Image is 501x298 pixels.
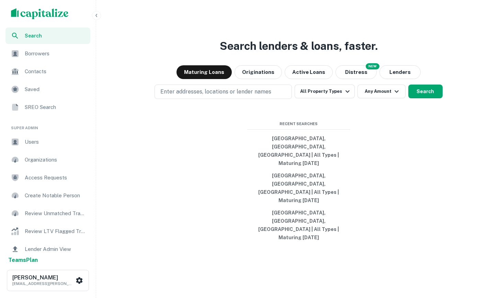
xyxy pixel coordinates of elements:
[285,65,333,79] button: Active Loans
[25,209,86,218] span: Review Unmatched Transactions
[25,85,86,93] span: Saved
[357,85,406,98] button: Any Amount
[12,280,74,287] p: [EMAIL_ADDRESS][PERSON_NAME][DOMAIN_NAME]
[160,88,271,96] p: Enter addresses, locations or lender names
[5,81,90,98] a: Saved
[5,27,90,44] a: Search
[467,243,501,276] iframe: Chat Widget
[11,8,69,19] img: capitalize-logo.png
[366,63,379,69] div: NEW
[5,117,90,134] li: Super Admin
[155,85,292,99] button: Enter addresses, locations or lender names
[5,169,90,186] a: Access Requests
[5,223,90,240] a: Review LTV Flagged Transactions
[295,85,354,98] button: All Property Types
[5,152,90,168] a: Organizations
[5,45,90,62] a: Borrowers
[5,205,90,222] a: Review Unmatched Transactions
[5,63,90,80] a: Contacts
[235,65,282,79] button: Originations
[177,65,232,79] button: Maturing Loans
[247,207,350,244] button: [GEOGRAPHIC_DATA], [GEOGRAPHIC_DATA], [GEOGRAPHIC_DATA] | All Types | Maturing [DATE]
[25,245,86,253] span: Lender Admin View
[25,49,86,58] span: Borrowers
[25,191,86,200] span: Create Notable Person
[5,241,90,257] a: Lender Admin View
[408,85,443,98] button: Search
[7,270,89,291] button: [PERSON_NAME][EMAIL_ADDRESS][PERSON_NAME][DOMAIN_NAME]
[25,32,86,40] span: Search
[5,99,90,115] a: SREO Search
[25,227,86,235] span: Review LTV Flagged Transactions
[247,121,350,127] span: Recent Searches
[25,103,86,111] span: SREO Search
[5,187,90,204] a: Create Notable Person
[12,275,74,280] h6: [PERSON_NAME]
[25,138,86,146] span: Users
[247,132,350,169] button: [GEOGRAPHIC_DATA], [GEOGRAPHIC_DATA], [GEOGRAPHIC_DATA] | All Types | Maturing [DATE]
[335,65,377,79] button: Search distressed loans with lien and other non-mortgage details.
[220,38,378,54] h3: Search lenders & loans, faster.
[379,65,421,79] button: Lenders
[8,256,38,264] a: TeamsPlan
[247,169,350,207] button: [GEOGRAPHIC_DATA], [GEOGRAPHIC_DATA], [GEOGRAPHIC_DATA] | All Types | Maturing [DATE]
[25,67,86,76] span: Contacts
[8,257,38,263] strong: Teams Plan
[25,174,86,182] span: Access Requests
[25,156,86,164] span: Organizations
[5,134,90,150] a: Users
